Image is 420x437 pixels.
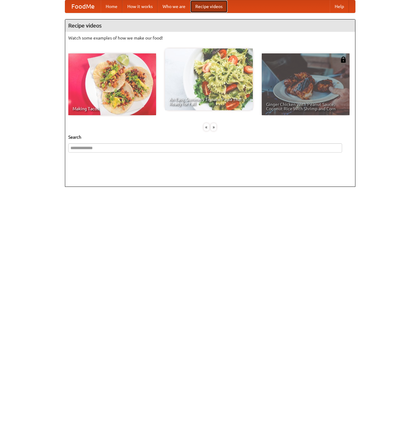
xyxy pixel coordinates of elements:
span: An Easy, Summery Tomato Pasta That's Ready for Fall [169,97,248,106]
a: Home [101,0,122,13]
img: 483408.png [340,57,346,63]
span: Making Tacos [73,107,152,111]
div: » [211,123,216,131]
a: How it works [122,0,158,13]
h4: Recipe videos [65,19,355,32]
a: Who we are [158,0,190,13]
a: Help [330,0,349,13]
a: Recipe videos [190,0,227,13]
a: FoodMe [65,0,101,13]
div: « [204,123,209,131]
a: Making Tacos [68,53,156,115]
h5: Search [68,134,352,140]
a: An Easy, Summery Tomato Pasta That's Ready for Fall [165,48,253,110]
p: Watch some examples of how we make our food! [68,35,352,41]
